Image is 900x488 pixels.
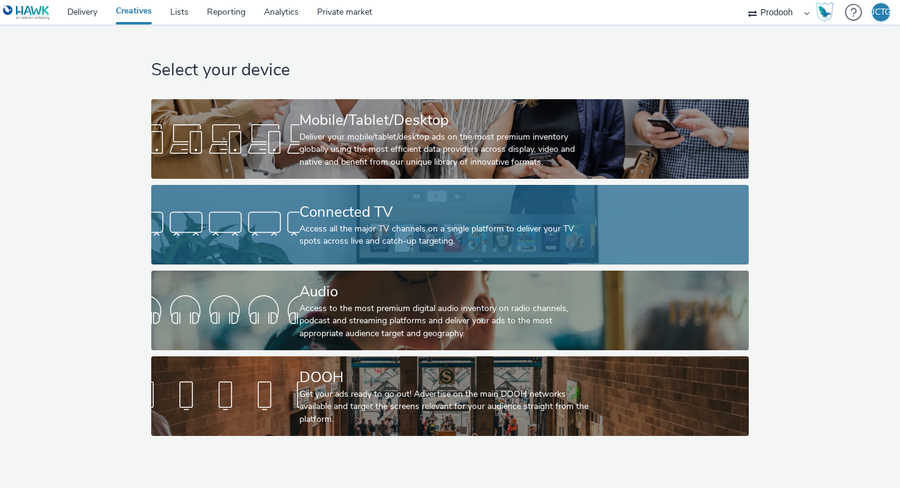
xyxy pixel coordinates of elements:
a: AudioAccess to the most premium digital audio inventory on radio channels, podcast and streaming ... [151,271,748,350]
div: Get your ads ready to go out! Advertise on the main DOOH networks available and target the screen... [299,388,596,426]
a: Mobile/Tablet/DesktopDeliver your mobile/tablet/desktop ads on the most premium inventory globall... [151,99,748,179]
div: Deliver your mobile/tablet/desktop ads on the most premium inventory globally using the most effi... [299,131,596,168]
div: DOOH [299,367,596,388]
h1: Select your device [151,59,748,82]
div: Audio [299,281,596,302]
div: JCTG [872,3,891,21]
a: Connected TVAccess all the major TV channels on a single platform to deliver your TV spots across... [151,185,748,265]
img: undefined Logo [3,5,50,20]
div: Connected TV [299,201,596,223]
a: DOOHGet your ads ready to go out! Advertise on the main DOOH networks available and target the sc... [151,356,748,436]
img: Hawk Academy [816,2,834,22]
div: Access all the major TV channels on a single platform to deliver your TV spots across live and ca... [299,223,596,248]
a: Hawk Academy [816,2,839,22]
div: Mobile/Tablet/Desktop [299,110,596,131]
div: Access to the most premium digital audio inventory on radio channels, podcast and streaming platf... [299,302,596,340]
